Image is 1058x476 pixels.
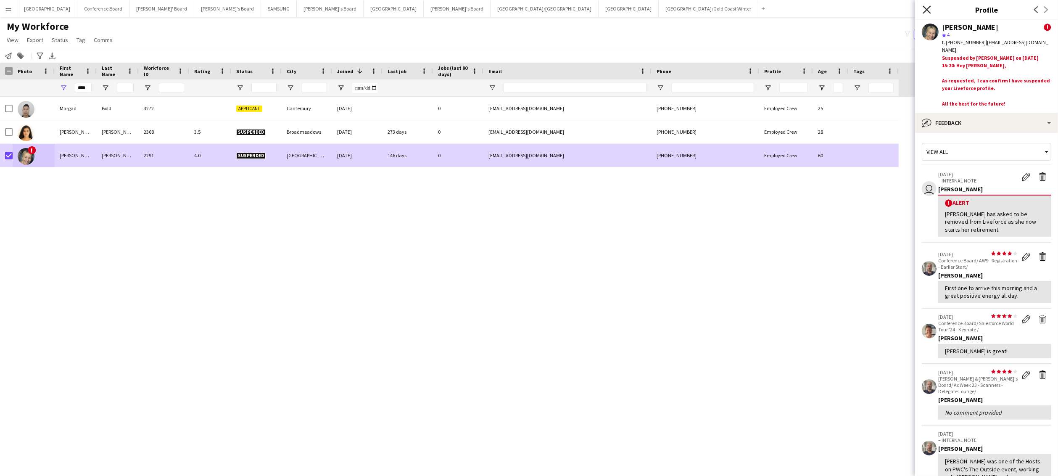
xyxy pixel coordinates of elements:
button: SAMSUNG [261,0,297,17]
span: | [EMAIL_ADDRESS][DOMAIN_NAME] [942,39,1048,53]
app-action-btn: Notify workforce [3,51,13,61]
div: Alert [945,199,1045,207]
p: [DATE] [938,314,1018,320]
span: 4 [947,32,950,38]
div: [PERSON_NAME] has asked to be removed from Liveforce as she now starts her retirement. [945,210,1045,233]
input: City Filter Input [302,83,327,93]
div: No comment provided [945,409,1045,416]
div: [PERSON_NAME] [938,396,1051,404]
div: [DATE] [332,144,383,167]
button: Open Filter Menu [287,84,294,92]
button: [GEOGRAPHIC_DATA]/[GEOGRAPHIC_DATA] [491,0,599,17]
div: 2368 [139,120,189,143]
input: Email Filter Input [504,83,646,93]
span: t. [PHONE_NUMBER] [942,39,986,45]
p: [DATE] [938,369,1018,376]
input: Last Name Filter Input [117,83,134,93]
button: Open Filter Menu [102,84,109,92]
span: Joined [337,68,354,74]
div: [PERSON_NAME] [97,144,139,167]
div: [PHONE_NUMBER] [652,144,759,167]
div: 0 [433,120,483,143]
div: 0 [433,144,483,167]
input: Profile Filter Input [779,83,808,93]
button: Open Filter Menu [764,84,772,92]
div: [PHONE_NUMBER] [652,97,759,120]
span: Profile [764,68,781,74]
img: Margie Melgar [18,124,34,141]
div: [PERSON_NAME] [938,272,1051,279]
span: Suspended [236,129,266,135]
div: Bold [97,97,139,120]
span: View [7,36,18,44]
div: 3272 [139,97,189,120]
button: [PERSON_NAME]'s Board [194,0,261,17]
span: Tags [853,68,865,74]
input: Tags Filter Input [868,83,894,93]
div: 2291 [139,144,189,167]
a: Comms [90,34,116,45]
span: Suspended [236,153,266,159]
button: Open Filter Menu [236,84,244,92]
button: [PERSON_NAME]' Board [129,0,194,17]
div: [PERSON_NAME] [97,120,139,143]
p: Conference Board/ Salesforce World Tour '24 - Keynote / [938,320,1018,333]
p: – INTERNAL NOTE [938,177,1018,184]
div: [PERSON_NAME] [938,334,1051,342]
span: ! [945,199,952,207]
span: Export [27,36,43,44]
button: Open Filter Menu [488,84,496,92]
span: Phone [657,68,671,74]
button: [PERSON_NAME]'s Board [297,0,364,17]
div: All the best for the future! [942,100,1051,108]
span: Email [488,68,502,74]
div: 25 [813,97,848,120]
button: Open Filter Menu [657,84,664,92]
app-action-btn: Add to tag [16,51,26,61]
div: Suspended by [PERSON_NAME] on [DATE] 15:20: Hey [PERSON_NAME], [942,54,1051,109]
span: Tag [77,36,85,44]
div: [EMAIL_ADDRESS][DOMAIN_NAME] [483,120,652,143]
span: Rating [194,68,210,74]
span: Age [818,68,827,74]
input: Status Filter Input [251,83,277,93]
p: Conference Board/ AWS - Registration - Earlier Start/ [938,257,1018,270]
button: Conference Board [77,0,129,17]
span: Last Name [102,65,124,77]
div: Canterbury [282,97,332,120]
div: Broadmeadows [282,120,332,143]
div: Employed Crew [759,120,813,143]
div: Employed Crew [759,144,813,167]
input: Workforce ID Filter Input [159,83,184,93]
div: 146 days [383,144,433,167]
div: Feedback [915,113,1058,133]
span: ! [28,146,36,154]
div: [PERSON_NAME] [55,144,97,167]
button: [GEOGRAPHIC_DATA] [364,0,424,17]
div: Employed Crew [759,97,813,120]
a: Tag [73,34,89,45]
div: As requested, I can confirm I have suspended your Liveforce profile. [942,77,1051,92]
span: Status [236,68,253,74]
button: Open Filter Menu [60,84,67,92]
span: Status [52,36,68,44]
button: Open Filter Menu [337,84,345,92]
span: Applicant [236,106,262,112]
span: Jobs (last 90 days) [438,65,468,77]
input: First Name Filter Input [75,83,92,93]
div: 273 days [383,120,433,143]
span: Photo [18,68,32,74]
span: View all [926,148,948,156]
button: [GEOGRAPHIC_DATA] [599,0,659,17]
a: Export [24,34,47,45]
img: Margie Baulman [18,148,34,165]
span: First Name [60,65,82,77]
div: Margad [55,97,97,120]
input: Age Filter Input [833,83,843,93]
div: [PERSON_NAME] [938,445,1051,452]
div: [GEOGRAPHIC_DATA] [282,144,332,167]
a: View [3,34,22,45]
app-action-btn: Advanced filters [35,51,45,61]
div: [PERSON_NAME] [55,120,97,143]
div: [DATE] [332,97,383,120]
